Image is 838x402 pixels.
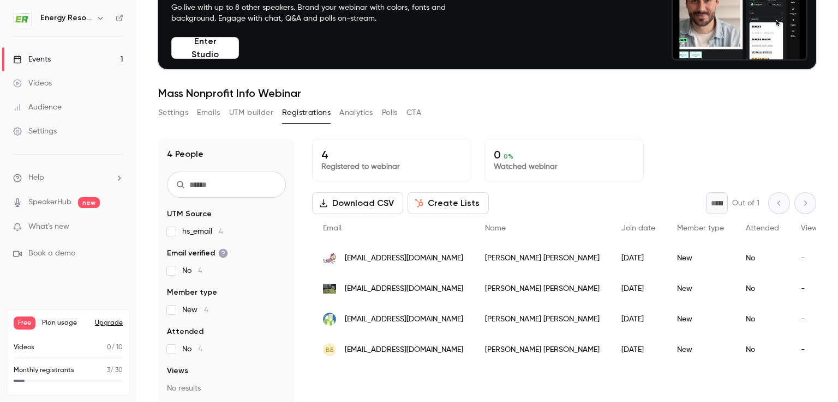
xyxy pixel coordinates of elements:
[28,221,69,233] span: What's new
[28,197,71,208] a: SpeakerHub
[474,243,610,273] div: [PERSON_NAME] [PERSON_NAME]
[735,273,790,304] div: No
[474,334,610,365] div: [PERSON_NAME] [PERSON_NAME]
[13,102,62,113] div: Audience
[321,148,462,161] p: 4
[13,54,51,65] div: Events
[326,345,333,355] span: BE
[408,192,489,214] button: Create Lists
[42,319,88,327] span: Plan usage
[345,344,463,356] span: [EMAIL_ADDRESS][DOMAIN_NAME]
[167,366,188,376] span: Views
[229,104,273,121] button: UTM builder
[345,283,463,295] span: [EMAIL_ADDRESS][DOMAIN_NAME]
[13,126,57,137] div: Settings
[14,366,74,375] p: Monthly registrants
[746,224,779,232] span: Attended
[95,319,123,327] button: Upgrade
[406,104,421,121] button: CTA
[13,172,123,184] li: help-dropdown-opener
[323,224,342,232] span: Email
[666,273,735,304] div: New
[666,334,735,365] div: New
[474,304,610,334] div: [PERSON_NAME] [PERSON_NAME]
[282,104,331,121] button: Registrations
[735,304,790,334] div: No
[198,267,202,275] span: 4
[182,265,202,276] span: No
[610,273,666,304] div: [DATE]
[494,161,635,172] p: Watched webinar
[504,153,513,160] span: 0 %
[167,383,286,394] p: No results
[28,172,44,184] span: Help
[14,343,34,352] p: Videos
[312,192,403,214] button: Download CSV
[28,248,75,259] span: Book a demo
[485,224,506,232] span: Name
[107,366,123,375] p: / 30
[790,334,832,365] div: -
[345,253,463,264] span: [EMAIL_ADDRESS][DOMAIN_NAME]
[474,273,610,304] div: [PERSON_NAME] [PERSON_NAME]
[107,367,110,374] span: 3
[345,314,463,325] span: [EMAIL_ADDRESS][DOMAIN_NAME]
[167,148,203,161] h1: 4 People
[107,344,111,351] span: 0
[339,104,373,121] button: Analytics
[171,2,471,24] p: Go live with up to 8 other speakers. Brand your webinar with colors, fonts and background. Engage...
[321,161,462,172] p: Registered to webinar
[735,243,790,273] div: No
[732,198,759,209] p: Out of 1
[790,273,832,304] div: -
[158,104,188,121] button: Settings
[198,345,202,353] span: 4
[171,37,239,59] button: Enter Studio
[167,209,212,220] span: UTM Source
[666,243,735,273] div: New
[182,226,223,237] span: hs_email
[323,313,336,326] img: revitalizecdc.com
[666,304,735,334] div: New
[382,104,398,121] button: Polls
[14,9,31,27] img: Energy Resources
[14,316,35,330] span: Free
[610,334,666,365] div: [DATE]
[790,243,832,273] div: -
[107,343,123,352] p: / 10
[167,248,228,259] span: Email verified
[182,344,202,355] span: No
[13,78,52,89] div: Videos
[735,334,790,365] div: No
[801,224,821,232] span: Views
[158,87,816,100] h1: Mass Nonprofit Info Webinar
[40,13,92,23] h6: Energy Resources
[610,304,666,334] div: [DATE]
[197,104,220,121] button: Emails
[182,304,208,315] span: New
[167,287,217,298] span: Member type
[110,222,123,232] iframe: Noticeable Trigger
[167,326,203,337] span: Attended
[621,224,655,232] span: Join date
[494,148,635,161] p: 0
[790,304,832,334] div: -
[323,252,336,265] img: yeh.center
[219,228,223,235] span: 4
[323,284,336,294] img: emhouse.org
[677,224,724,232] span: Member type
[78,197,100,208] span: new
[610,243,666,273] div: [DATE]
[204,306,208,314] span: 4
